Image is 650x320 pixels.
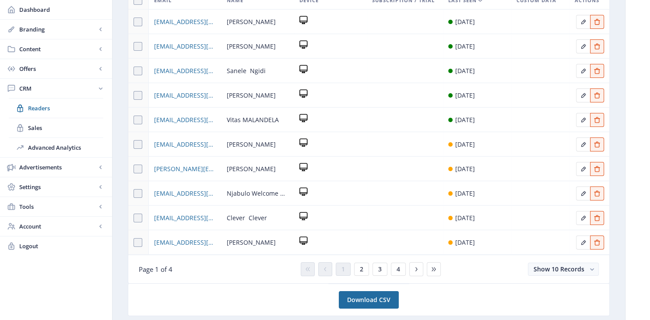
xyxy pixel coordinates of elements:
[19,45,96,53] span: Content
[576,66,590,74] a: Edit page
[28,123,103,132] span: Sales
[528,263,599,276] button: Show 10 Records
[19,84,96,93] span: CRM
[372,263,387,276] button: 3
[354,263,369,276] button: 2
[339,291,399,309] a: Download CSV
[154,139,216,150] a: [EMAIL_ADDRESS][DOMAIN_NAME]
[590,17,604,25] a: Edit page
[378,266,382,273] span: 3
[455,139,475,150] div: [DATE]
[455,188,475,199] div: [DATE]
[590,115,604,123] a: Edit page
[341,266,345,273] span: 1
[455,66,475,76] div: [DATE]
[576,237,590,246] a: Edit page
[139,265,172,274] span: Page 1 of 4
[590,66,604,74] a: Edit page
[336,263,351,276] button: 1
[19,202,96,211] span: Tools
[227,17,276,27] span: [PERSON_NAME]
[455,17,475,27] div: [DATE]
[590,164,604,172] a: Edit page
[28,104,103,113] span: Readers
[227,139,276,150] span: [PERSON_NAME]
[576,41,590,49] a: Edit page
[19,5,105,14] span: Dashboard
[590,213,604,221] a: Edit page
[590,90,604,98] a: Edit page
[576,139,590,148] a: Edit page
[576,90,590,98] a: Edit page
[19,242,105,250] span: Logout
[227,115,279,125] span: Vitas MALANDELA
[154,237,216,248] a: [EMAIL_ADDRESS][DOMAIN_NAME]
[19,64,96,73] span: Offers
[590,41,604,49] a: Edit page
[590,188,604,197] a: Edit page
[154,115,216,125] a: [EMAIL_ADDRESS][DOMAIN_NAME]
[455,115,475,125] div: [DATE]
[227,237,276,248] span: [PERSON_NAME]
[534,265,584,273] span: Show 10 Records
[227,188,289,199] span: Njabulo Welcome Nzimande
[19,222,96,231] span: Account
[455,213,475,223] div: [DATE]
[455,90,475,101] div: [DATE]
[19,163,96,172] span: Advertisements
[455,164,475,174] div: [DATE]
[154,188,216,199] a: [EMAIL_ADDRESS][DOMAIN_NAME]
[154,90,216,101] a: [EMAIL_ADDRESS][DOMAIN_NAME]
[576,188,590,197] a: Edit page
[19,183,96,191] span: Settings
[154,17,216,27] a: [EMAIL_ADDRESS][DOMAIN_NAME]
[154,164,216,174] a: [PERSON_NAME][EMAIL_ADDRESS][DOMAIN_NAME]
[397,266,400,273] span: 4
[576,213,590,221] a: Edit page
[576,17,590,25] a: Edit page
[360,266,363,273] span: 2
[9,138,103,157] a: Advanced Analytics
[391,263,406,276] button: 4
[9,118,103,137] a: Sales
[227,164,276,174] span: [PERSON_NAME]
[28,143,103,152] span: Advanced Analytics
[9,98,103,118] a: Readers
[227,41,276,52] span: [PERSON_NAME]
[590,139,604,148] a: Edit page
[19,25,96,34] span: Branding
[576,164,590,172] a: Edit page
[227,66,266,76] span: Sanele Ngidi
[154,213,216,223] a: [EMAIL_ADDRESS][DOMAIN_NAME]
[455,41,475,52] div: [DATE]
[154,66,216,76] a: [EMAIL_ADDRESS][DOMAIN_NAME]
[455,237,475,248] div: [DATE]
[154,41,216,52] a: [EMAIL_ADDRESS][DOMAIN_NAME]
[227,90,276,101] span: [PERSON_NAME]
[590,237,604,246] a: Edit page
[227,213,267,223] span: Clever Clever
[576,115,590,123] a: Edit page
